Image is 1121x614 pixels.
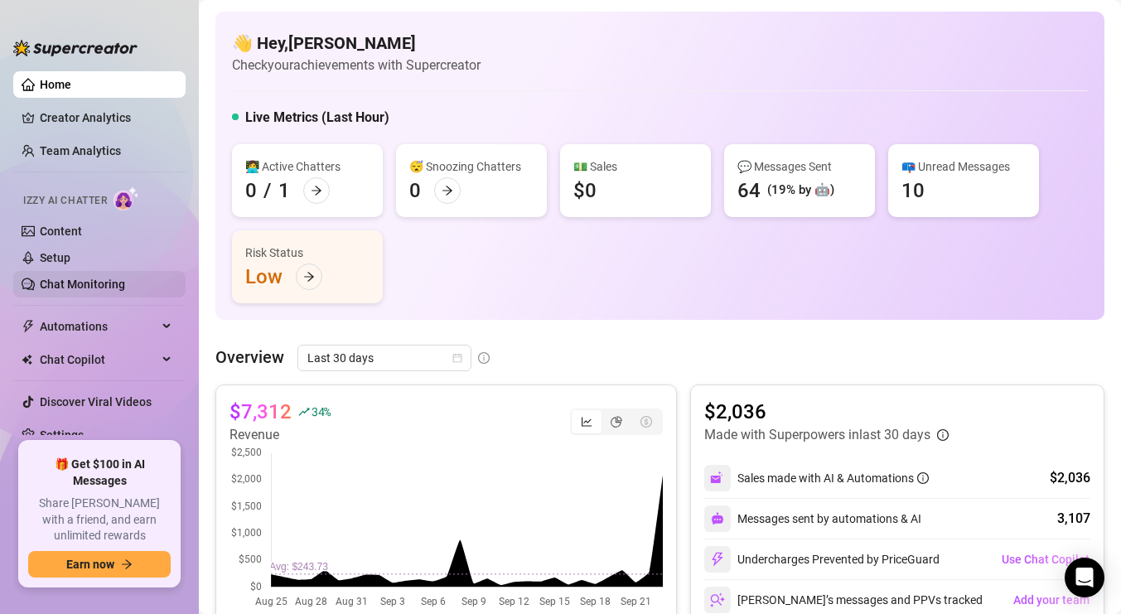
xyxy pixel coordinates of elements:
div: 😴 Snoozing Chatters [409,157,534,176]
span: info-circle [478,352,490,364]
button: Use Chat Copilot [1001,546,1090,573]
div: 0 [409,177,421,204]
img: svg%3e [711,512,724,525]
div: 3,107 [1057,509,1090,529]
img: svg%3e [710,471,725,486]
div: Open Intercom Messenger [1065,558,1104,597]
div: 💬 Messages Sent [737,157,862,176]
span: pie-chart [611,416,622,428]
span: info-circle [917,472,929,484]
span: arrow-right [121,558,133,570]
h5: Live Metrics (Last Hour) [245,108,389,128]
div: Risk Status [245,244,370,262]
span: Chat Copilot [40,346,157,373]
span: 34 % [312,404,331,419]
div: 📪 Unread Messages [901,157,1026,176]
a: Settings [40,428,84,442]
article: Made with Superpowers in last 30 days [704,425,930,445]
a: Creator Analytics [40,104,172,131]
a: Setup [40,251,70,264]
div: Messages sent by automations & AI [704,505,921,532]
span: Add your team [1013,593,1090,607]
div: (19% by 🤖) [767,181,834,201]
button: Add your team [1012,587,1090,613]
span: Share [PERSON_NAME] with a friend, and earn unlimited rewards [28,496,171,544]
span: Izzy AI Chatter [23,193,107,209]
span: thunderbolt [22,320,35,333]
img: svg%3e [710,552,725,567]
div: $0 [573,177,597,204]
span: dollar-circle [640,416,652,428]
a: Discover Viral Videos [40,395,152,409]
a: Team Analytics [40,144,121,157]
div: 👩‍💻 Active Chatters [245,157,370,176]
article: Check your achievements with Supercreator [232,55,481,75]
article: $7,312 [230,399,292,425]
a: Content [40,225,82,238]
span: rise [298,406,310,418]
div: Sales made with AI & Automations [737,469,929,487]
div: 10 [901,177,925,204]
div: 0 [245,177,257,204]
span: Automations [40,313,157,340]
span: arrow-right [442,185,453,196]
span: line-chart [581,416,592,428]
article: Revenue [230,425,331,445]
img: AI Chatter [114,186,139,210]
div: Undercharges Prevented by PriceGuard [704,546,940,573]
div: 1 [278,177,290,204]
span: arrow-right [311,185,322,196]
div: [PERSON_NAME]’s messages and PPVs tracked [704,587,983,613]
span: Use Chat Copilot [1002,553,1090,566]
div: $2,036 [1050,468,1090,488]
a: Home [40,78,71,91]
article: $2,036 [704,399,949,425]
span: Last 30 days [307,346,461,370]
a: Chat Monitoring [40,278,125,291]
img: logo-BBDzfeDw.svg [13,40,138,56]
button: Earn nowarrow-right [28,551,171,578]
span: arrow-right [303,271,315,283]
span: Earn now [66,558,114,571]
span: info-circle [937,429,949,441]
span: 🎁 Get $100 in AI Messages [28,457,171,489]
span: calendar [452,353,462,363]
h4: 👋 Hey, [PERSON_NAME] [232,31,481,55]
img: svg%3e [710,592,725,607]
div: 64 [737,177,761,204]
div: segmented control [570,409,663,435]
div: 💵 Sales [573,157,698,176]
article: Overview [215,345,284,370]
img: Chat Copilot [22,354,32,365]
